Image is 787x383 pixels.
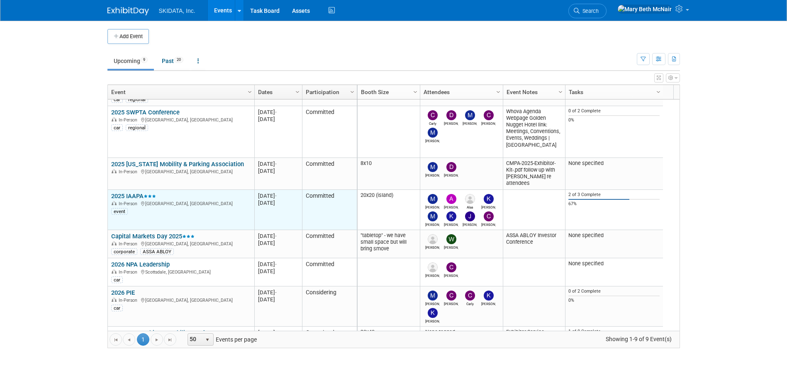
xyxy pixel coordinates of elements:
[503,327,565,363] td: Exhibitor Service Center Welcome
[293,85,302,97] a: Column Settings
[465,194,475,204] img: Alaa Abdallaoui
[302,190,357,230] td: Committed
[580,8,599,14] span: Search
[111,261,170,268] a: 2026 NPA Leadership
[119,169,140,175] span: In-Person
[428,234,438,244] img: Dave Luken
[107,7,149,15] img: ExhibitDay
[258,116,298,123] div: [DATE]
[177,333,265,346] span: Events per page
[258,192,298,199] div: [DATE]
[424,85,497,99] a: Attendees
[112,201,117,205] img: In-Person Event
[111,116,251,123] div: [GEOGRAPHIC_DATA], [GEOGRAPHIC_DATA]
[463,120,477,126] div: Malloy Pohrer
[428,128,438,138] img: Michael Ball
[444,172,458,177] div: Damon Kessler
[446,211,456,221] img: Kim Masoner
[444,301,458,306] div: Christopher Archer
[275,330,277,336] span: -
[258,296,298,303] div: [DATE]
[425,172,440,177] div: Malloy Pohrer
[246,89,253,95] span: Column Settings
[164,333,176,346] a: Go to the last page
[428,162,438,172] img: Malloy Pohrer
[111,168,251,175] div: [GEOGRAPHIC_DATA], [GEOGRAPHIC_DATA]
[617,5,672,14] img: Mary Beth McNair
[275,193,277,199] span: -
[167,337,173,343] span: Go to the last page
[302,286,357,327] td: Considering
[159,7,195,14] span: SKIDATA, Inc.
[425,244,440,250] div: Dave Luken
[156,53,190,69] a: Past20
[428,211,438,221] img: Malloy Pohrer
[556,85,565,97] a: Column Settings
[425,221,440,227] div: Malloy Pohrer
[258,85,297,99] a: Dates
[302,106,357,158] td: Committed
[258,289,298,296] div: [DATE]
[568,117,660,123] div: 0%
[484,291,494,301] img: Keith Lynch
[111,96,123,103] div: car
[484,194,494,204] img: Keith Lynch
[428,308,438,318] img: Kim Masoner
[111,109,180,116] a: 2025 SWPTA Conference
[111,240,251,247] div: [GEOGRAPHIC_DATA], [GEOGRAPHIC_DATA]
[275,289,277,296] span: -
[428,262,438,272] img: Dave Luken
[568,260,660,267] div: None specified
[111,289,135,296] a: 2026 PIE
[655,89,662,95] span: Column Settings
[119,298,140,303] span: In-Person
[112,337,119,343] span: Go to the first page
[302,258,357,286] td: Committed
[481,120,496,126] div: Christopher Archer
[119,117,140,123] span: In-Person
[568,288,660,294] div: 0 of 2 Complete
[494,85,503,97] a: Column Settings
[465,211,475,221] img: John Keefe
[568,329,660,335] div: 1 of 8 Complete
[425,120,440,126] div: Carly Jansen
[188,334,202,345] span: 50
[503,158,565,190] td: CMPA-2025-Exhibitor-Kit-.pdf follow up with [PERSON_NAME] re attendees
[111,200,251,207] div: [GEOGRAPHIC_DATA], [GEOGRAPHIC_DATA]
[495,89,502,95] span: Column Settings
[428,194,438,204] img: Michael Ball
[154,337,160,343] span: Go to the next page
[275,261,277,267] span: -
[423,329,499,335] div: None tagged
[481,301,496,306] div: Keith Lynch
[258,329,298,336] div: [DATE]
[446,110,456,120] img: Damon Kessler
[112,298,117,302] img: In-Person Event
[444,221,458,227] div: Kim Masoner
[258,109,298,116] div: [DATE]
[484,110,494,120] img: Christopher Archer
[446,262,456,272] img: Christopher Archer
[302,230,357,258] td: Committed
[444,204,458,209] div: Andy Shenberger
[111,208,128,215] div: event
[204,337,211,343] span: select
[275,161,277,167] span: -
[568,160,660,167] div: None specified
[425,272,440,278] div: Dave Luken
[123,333,135,346] a: Go to the previous page
[568,298,660,303] div: 0%
[568,108,660,114] div: 0 of 2 Complete
[598,333,679,345] span: Showing 1-9 of 9 Event(s)
[503,106,565,158] td: Whova Agenda Webpage Golden Nugget Hotel link: Meetings, Conventions, Events, Weddings | [GEOGRAP...
[111,233,195,240] a: Capital Markets Day 2025
[568,232,660,239] div: None specified
[463,221,477,227] div: John Keefe
[358,230,420,258] td: "tabletop" - we have small space but will bring smove
[112,269,117,274] img: In-Person Event
[446,162,456,172] img: Damon Kessler
[245,85,254,97] a: Column Settings
[557,89,564,95] span: Column Settings
[349,89,356,95] span: Column Settings
[111,276,123,283] div: car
